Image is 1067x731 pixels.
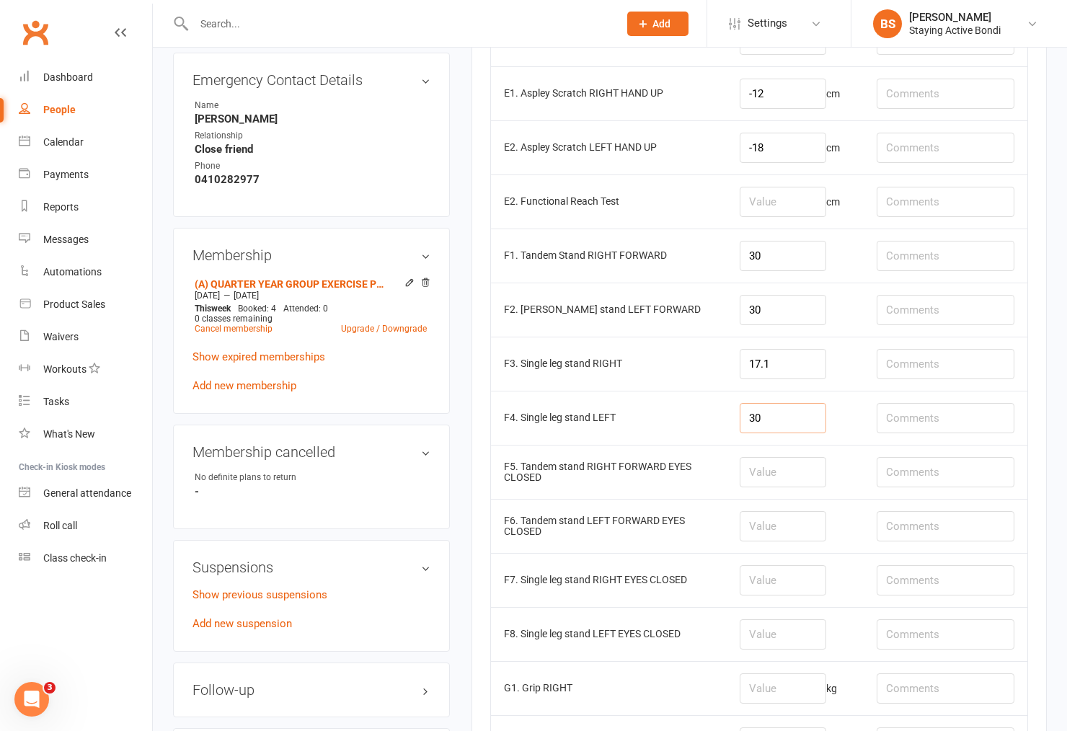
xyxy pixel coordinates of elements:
td: F6. Tandem stand LEFT FORWARD EYES CLOSED [491,499,727,553]
input: Value [740,673,826,704]
div: Name [195,99,314,112]
td: F8. Single leg stand LEFT EYES CLOSED [491,607,727,661]
a: People [19,94,152,126]
td: F7. Single leg stand RIGHT EYES CLOSED [491,553,727,607]
div: Product Sales [43,298,105,310]
div: Calendar [43,136,84,148]
td: E1. Aspley Scratch RIGHT HAND UP [491,66,727,120]
div: What's New [43,428,95,440]
div: Messages [43,234,89,245]
input: Value [740,133,826,163]
div: People [43,104,76,115]
a: Clubworx [17,14,53,50]
div: — [191,290,430,301]
td: cm [727,174,864,229]
td: cm [727,120,864,174]
div: Waivers [43,331,79,342]
input: Comments [877,79,1014,109]
a: Cancel membership [195,324,273,334]
a: Upgrade / Downgrade [341,324,427,334]
h3: Membership cancelled [192,444,430,460]
td: cm [727,66,864,120]
span: [DATE] [195,291,220,301]
div: Automations [43,266,102,278]
a: Add new suspension [192,617,292,630]
td: E2. Functional Reach Test [491,174,727,229]
a: What's New [19,418,152,451]
input: Value [740,187,826,217]
input: Value [740,295,826,325]
div: Class check-in [43,552,107,564]
a: Class kiosk mode [19,542,152,575]
div: [PERSON_NAME] [909,11,1001,24]
a: Reports [19,191,152,223]
input: Comments [877,241,1014,271]
a: Roll call [19,510,152,542]
td: kg [727,661,864,715]
div: Reports [43,201,79,213]
td: F2. [PERSON_NAME] stand LEFT FORWARD [491,283,727,337]
input: Comments [877,403,1014,433]
div: Relationship [195,129,314,143]
button: Add [627,12,689,36]
input: Value [740,241,826,271]
input: Search... [190,14,608,34]
h3: Membership [192,247,430,263]
h3: Follow-up [192,682,430,698]
div: week [191,304,234,314]
a: Messages [19,223,152,256]
h3: Emergency Contact Details [192,72,430,88]
div: Staying Active Bondi [909,24,1001,37]
input: Comments [877,673,1014,704]
span: 0 classes remaining [195,314,273,324]
div: Payments [43,169,89,180]
div: No definite plans to return [195,471,314,484]
span: Settings [748,7,787,40]
td: F1. Tandem Stand RIGHT FORWARD [491,229,727,283]
input: Value [740,565,826,595]
input: Comments [877,565,1014,595]
input: Comments [877,511,1014,541]
strong: Close friend [195,143,430,156]
input: Value [740,403,826,433]
strong: [PERSON_NAME] [195,112,430,125]
a: Dashboard [19,61,152,94]
input: Value [740,511,826,541]
a: Product Sales [19,288,152,321]
input: Comments [877,187,1014,217]
a: Calendar [19,126,152,159]
strong: 0410282977 [195,173,430,186]
a: Show expired memberships [192,350,325,363]
input: Value [740,619,826,650]
input: Value [740,457,826,487]
input: Value [740,79,826,109]
input: Comments [877,295,1014,325]
span: Add [652,18,670,30]
a: Waivers [19,321,152,353]
h3: Suspensions [192,559,430,575]
a: Show previous suspensions [192,588,327,601]
td: F3. Single leg stand RIGHT [491,337,727,391]
div: BS [873,9,902,38]
span: Attended: 0 [283,304,328,314]
td: E2. Aspley Scratch LEFT HAND UP [491,120,727,174]
a: Payments [19,159,152,191]
div: Workouts [43,363,87,375]
div: General attendance [43,487,131,499]
input: Comments [877,457,1014,487]
td: F5. Tandem stand RIGHT FORWARD EYES CLOSED [491,445,727,499]
input: Value [740,349,826,379]
a: Tasks [19,386,152,418]
span: [DATE] [234,291,259,301]
span: Booked: 4 [238,304,276,314]
div: Tasks [43,396,69,407]
a: Workouts [19,353,152,386]
td: G1. Grip RIGHT [491,661,727,715]
div: Dashboard [43,71,93,83]
input: Comments [877,133,1014,163]
iframe: Intercom live chat [14,682,49,717]
span: This [195,304,211,314]
a: General attendance kiosk mode [19,477,152,510]
input: Comments [877,619,1014,650]
td: F4. Single leg stand LEFT [491,391,727,445]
